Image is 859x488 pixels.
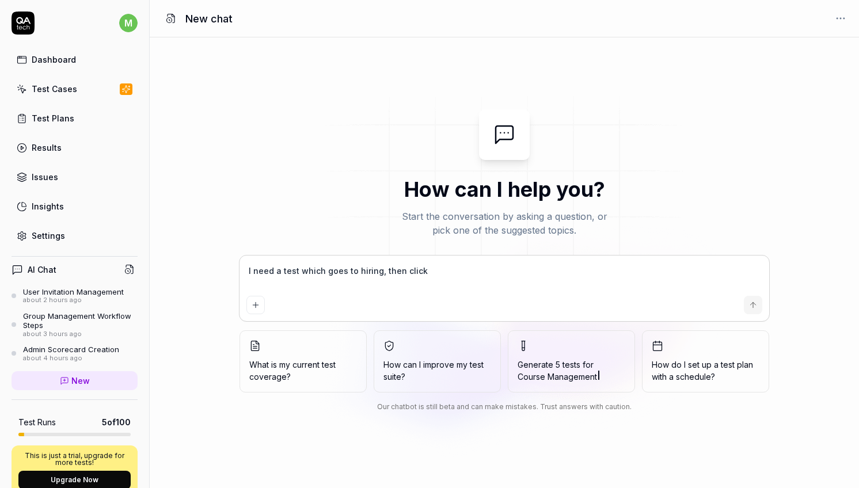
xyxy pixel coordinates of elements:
[652,359,759,383] span: How do I set up a test plan with a schedule?
[23,311,138,330] div: Group Management Workflow Steps
[12,136,138,159] a: Results
[383,359,491,383] span: How can I improve my test suite?
[23,354,119,363] div: about 4 hours ago
[32,171,58,183] div: Issues
[12,287,138,304] a: User Invitation Managementabout 2 hours ago
[119,14,138,32] span: m
[32,142,62,154] div: Results
[12,48,138,71] a: Dashboard
[32,112,74,124] div: Test Plans
[23,345,119,354] div: Admin Scorecard Creation
[249,359,357,383] span: What is my current test coverage?
[12,311,138,338] a: Group Management Workflow Stepsabout 3 hours ago
[18,452,131,466] p: This is just a trial, upgrade for more tests!
[518,359,625,383] span: Generate 5 tests for
[12,371,138,390] a: New
[12,166,138,188] a: Issues
[12,224,138,247] a: Settings
[12,195,138,218] a: Insights
[185,11,233,26] h1: New chat
[119,12,138,35] button: m
[246,296,265,314] button: Add attachment
[32,200,64,212] div: Insights
[246,262,762,291] textarea: I need a test which goes to hiring, then clic
[374,330,501,392] button: How can I improve my test suite?
[71,375,90,387] span: New
[102,416,131,428] span: 5 of 100
[28,264,56,276] h4: AI Chat
[240,330,367,392] button: What is my current test coverage?
[23,330,138,338] div: about 3 hours ago
[518,372,597,382] span: Course Management
[18,417,56,428] h5: Test Runs
[32,83,77,95] div: Test Cases
[12,78,138,100] a: Test Cases
[32,54,76,66] div: Dashboard
[508,330,635,392] button: Generate 5 tests forCourse Management
[32,230,65,242] div: Settings
[23,296,124,304] div: about 2 hours ago
[240,402,769,412] div: Our chatbot is still beta and can make mistakes. Trust answers with caution.
[12,345,138,362] a: Admin Scorecard Creationabout 4 hours ago
[12,107,138,129] a: Test Plans
[23,287,124,296] div: User Invitation Management
[642,330,769,392] button: How do I set up a test plan with a schedule?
